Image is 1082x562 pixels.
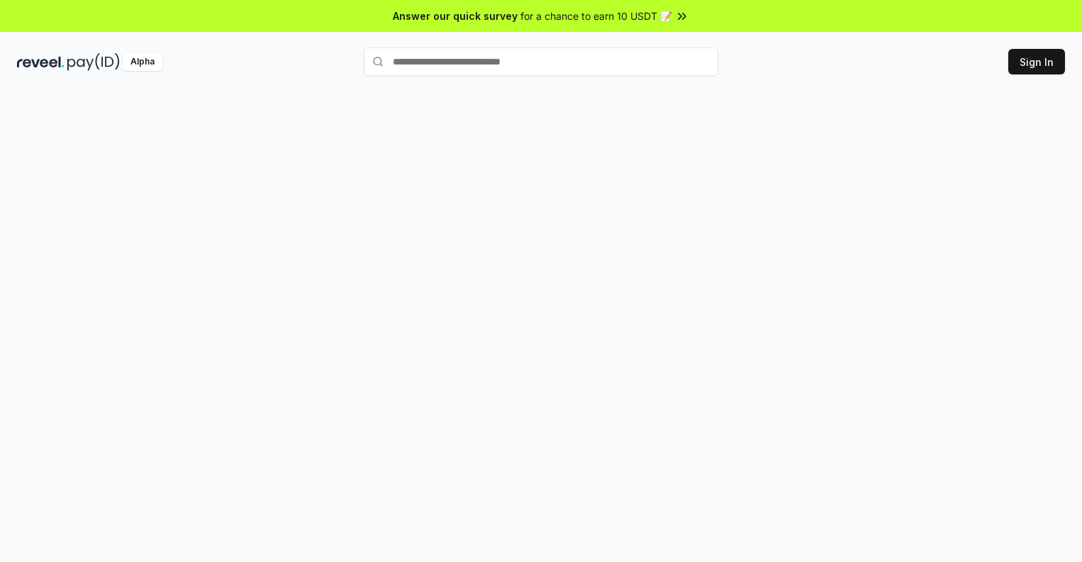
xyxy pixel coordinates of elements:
[520,9,672,23] span: for a chance to earn 10 USDT 📝
[393,9,518,23] span: Answer our quick survey
[17,53,65,71] img: reveel_dark
[123,53,162,71] div: Alpha
[67,53,120,71] img: pay_id
[1008,49,1065,74] button: Sign In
